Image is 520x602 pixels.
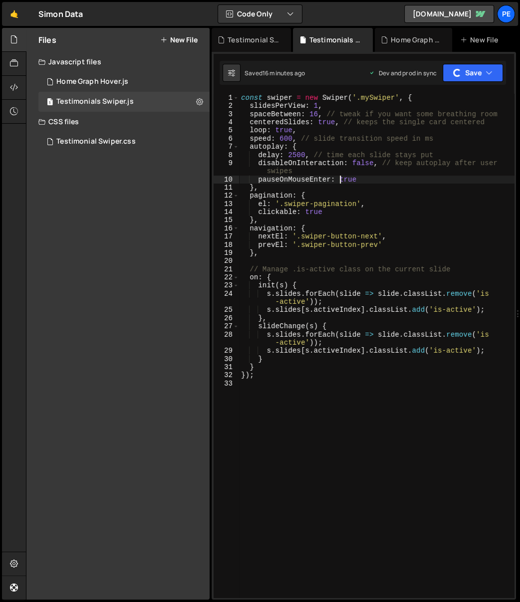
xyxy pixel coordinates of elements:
div: 2 [214,102,239,110]
button: New File [160,36,198,44]
button: Save [443,64,503,82]
div: Javascript files [26,52,210,72]
div: 1 [214,94,239,102]
div: 22 [214,273,239,281]
div: 21 [214,265,239,273]
div: 9 [214,159,239,176]
div: Simon Data [38,8,83,20]
div: Home Graph Hover.js [56,77,128,86]
div: 5 [214,126,239,134]
div: 16 minutes ago [262,69,305,77]
div: 16753/45758.js [38,72,210,92]
div: 6 [214,135,239,143]
div: 12 [214,192,239,200]
div: 26 [214,314,239,322]
div: 16753/45793.css [38,132,210,152]
div: 10 [214,176,239,184]
div: CSS files [26,112,210,132]
div: 19 [214,249,239,257]
div: Testimonials Swiper.js [309,35,361,45]
div: Testimonial Swiper.css [56,137,136,146]
h2: Files [38,34,56,45]
div: 33 [214,380,239,388]
button: Code Only [218,5,302,23]
a: Pe [497,5,515,23]
div: 13 [214,200,239,208]
div: 11 [214,184,239,192]
div: 3 [214,110,239,118]
div: 32 [214,371,239,379]
div: New File [460,35,502,45]
div: Dev and prod in sync [369,69,437,77]
a: 🤙 [2,2,26,26]
div: 25 [214,306,239,314]
div: 15 [214,216,239,224]
div: 16753/45792.js [38,92,210,112]
div: 27 [214,322,239,330]
span: 1 [47,99,53,107]
div: 20 [214,257,239,265]
div: Saved [245,69,305,77]
div: 16 [214,224,239,232]
div: 14 [214,208,239,216]
div: 31 [214,363,239,371]
div: Home Graph Hover.js [391,35,440,45]
div: 8 [214,151,239,159]
div: 17 [214,232,239,240]
div: 29 [214,347,239,355]
div: 24 [214,290,239,306]
div: Testimonials Swiper.js [56,97,134,106]
div: 28 [214,331,239,347]
div: Testimonial Swiper.css [228,35,279,45]
div: 7 [214,143,239,151]
a: [DOMAIN_NAME] [404,5,494,23]
div: 30 [214,355,239,363]
div: 23 [214,281,239,289]
div: 18 [214,241,239,249]
div: 4 [214,118,239,126]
